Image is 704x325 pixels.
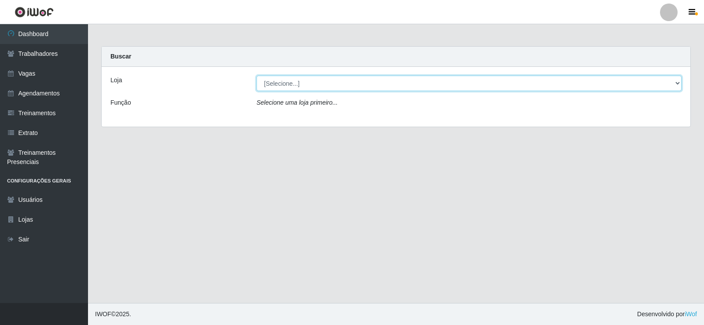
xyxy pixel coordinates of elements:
[110,53,131,60] strong: Buscar
[15,7,54,18] img: CoreUI Logo
[95,310,131,319] span: © 2025 .
[257,99,337,106] i: Selecione uma loja primeiro...
[685,310,697,318] a: iWof
[637,310,697,319] span: Desenvolvido por
[110,98,131,107] label: Função
[110,76,122,85] label: Loja
[95,310,111,318] span: IWOF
